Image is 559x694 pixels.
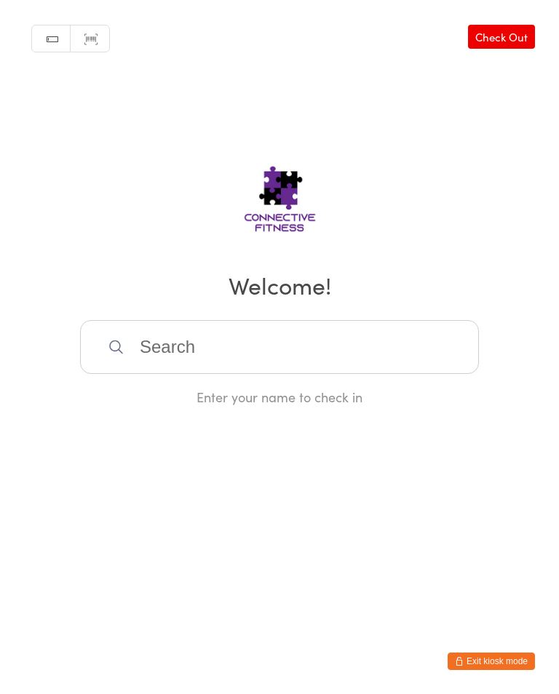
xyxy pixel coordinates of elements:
[198,139,362,248] img: Connective Fitness
[15,268,544,301] h2: Welcome!
[80,388,479,406] div: Enter your name to check in
[468,25,535,49] a: Check Out
[448,653,535,670] button: Exit kiosk mode
[80,320,479,374] input: Search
